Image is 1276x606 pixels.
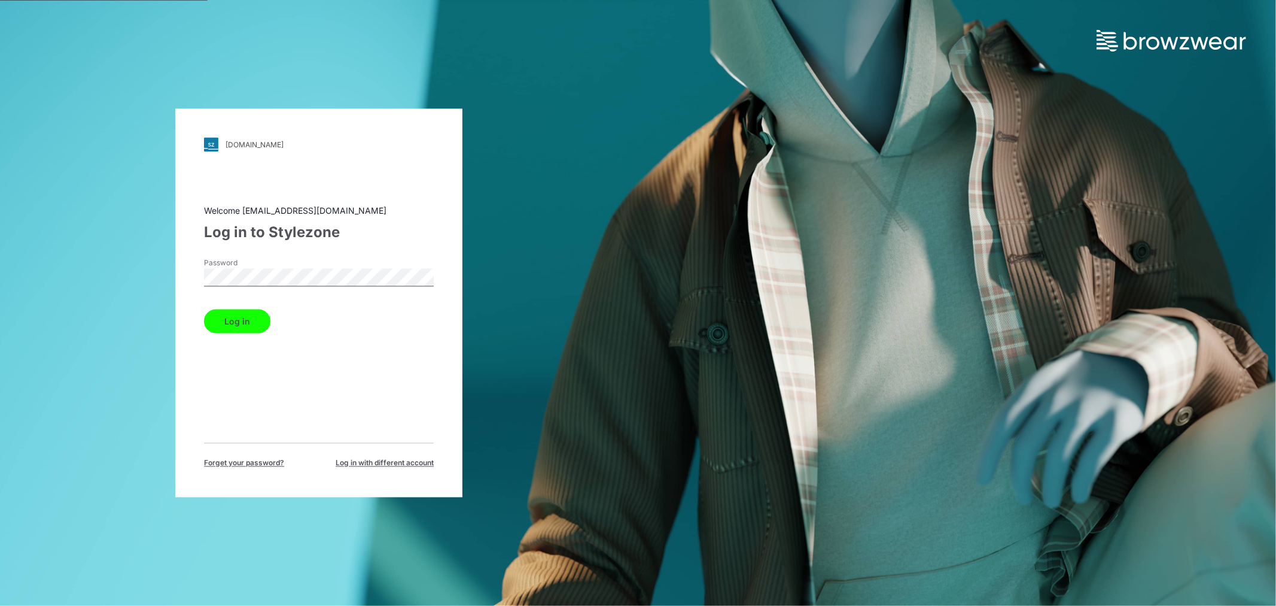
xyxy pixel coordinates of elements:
[226,140,284,149] div: [DOMAIN_NAME]
[204,222,434,244] div: Log in to Stylezone
[204,258,288,269] label: Password
[204,138,218,152] img: svg+xml;base64,PHN2ZyB3aWR0aD0iMjgiIGhlaWdodD0iMjgiIHZpZXdCb3g9IjAgMCAyOCAyOCIgZmlsbD0ibm9uZSIgeG...
[204,310,270,334] button: Log in
[204,205,434,217] div: Welcome [EMAIL_ADDRESS][DOMAIN_NAME]
[204,138,434,152] a: [DOMAIN_NAME]
[204,458,284,469] span: Forget your password?
[1097,30,1246,51] img: browzwear-logo.73288ffb.svg
[336,458,434,469] span: Log in with different account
